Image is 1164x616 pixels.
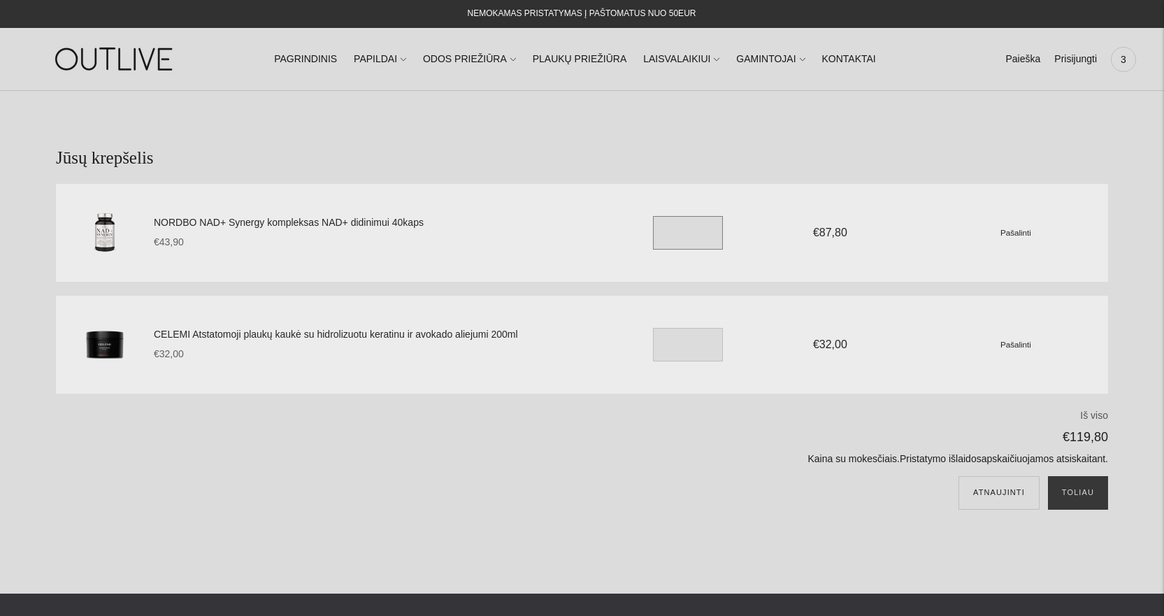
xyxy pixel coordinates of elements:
[752,223,908,242] div: €87,80
[1048,476,1108,510] button: Toliau
[154,215,610,231] a: NORDBO NAD+ Synergy kompleksas NAD+ didinimui 40kaps
[424,451,1108,468] p: Kaina su mokesčiais. apskaičiuojamos atsiskaitant.
[154,327,610,343] a: CELEMI Atstatomoji plaukų kaukė su hidrolizuotu keratinu ir avokado aliejumi 200ml
[154,346,610,363] div: €32,00
[821,44,875,75] a: KONTAKTAI
[468,6,696,22] div: NEMOKAMAS PRISTATYMAS Į PAŠTOMATUS NUO 50EUR
[70,310,140,380] img: CELEMI Atstatomoji plaukų kaukė su hidrolizuotu keratinu ir avokado aliejumi 200ml
[958,476,1040,510] button: Atnaujinti
[653,328,723,361] input: Translation missing: en.cart.general.item_quantity
[736,44,805,75] a: GAMINTOJAI
[643,44,719,75] a: LAISVALAIKIUI
[154,234,610,251] div: €43,90
[1005,44,1040,75] a: Paieška
[1000,228,1031,237] small: Pašalinti
[1000,338,1031,350] a: Pašalinti
[1000,340,1031,349] small: Pašalinti
[1114,50,1133,69] span: 3
[354,44,406,75] a: PAPILDAI
[423,44,516,75] a: ODOS PRIEŽIŪRA
[653,216,723,250] input: Translation missing: en.cart.general.item_quantity
[28,35,203,83] img: OUTLIVE
[900,453,982,464] a: Pristatymo išlaidos
[424,427,1108,448] p: €119,80
[70,198,140,268] img: NORDBO NAD+ Synergy kompleksas NAD+ didinimui 40kaps
[752,335,908,354] div: €32,00
[1054,44,1097,75] a: Prisijungti
[1000,227,1031,238] a: Pašalinti
[274,44,337,75] a: PAGRINDINIS
[1111,44,1136,75] a: 3
[424,408,1108,424] p: Iš viso
[56,147,1108,170] h1: Jūsų krepšelis
[533,44,627,75] a: PLAUKŲ PRIEŽIŪRA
